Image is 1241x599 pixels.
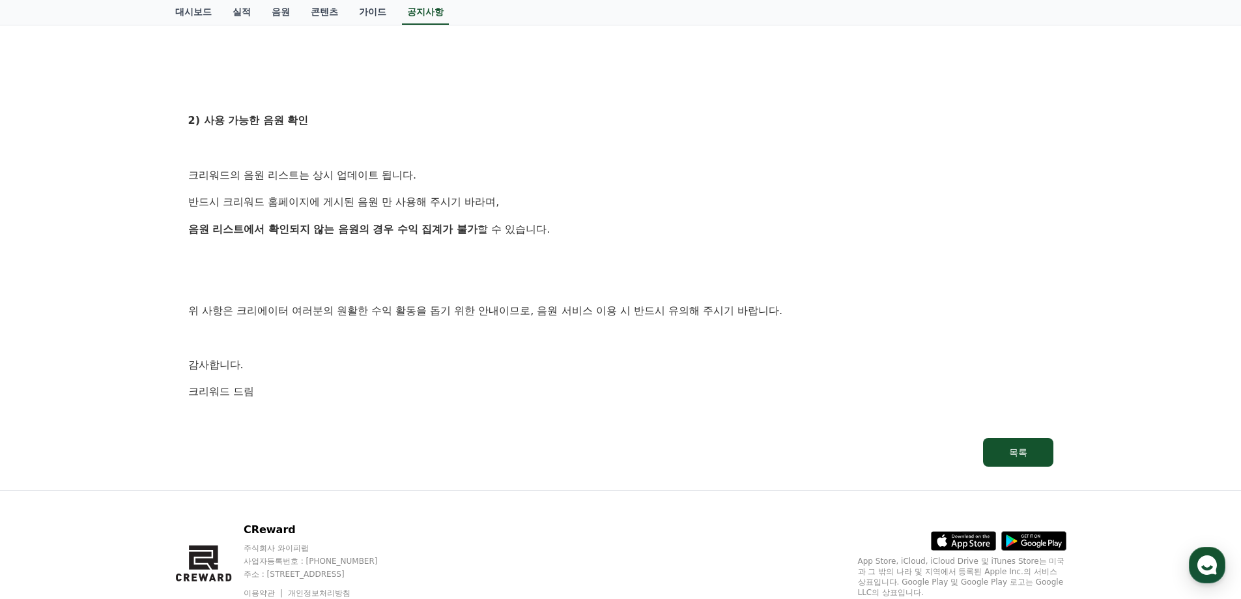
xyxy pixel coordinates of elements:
span: 대화 [119,433,135,444]
p: 사업자등록번호 : [PHONE_NUMBER] [244,556,403,566]
p: 감사합니다. [188,357,1053,373]
a: 대화 [86,413,168,446]
a: 개인정보처리방침 [288,589,350,598]
a: 목록 [188,438,1053,467]
span: 홈 [41,433,49,443]
a: 홈 [4,413,86,446]
a: 설정 [168,413,250,446]
p: 크리워드의 음원 리스트는 상시 업데이트 됩니다. [188,167,1053,184]
p: 크리워드 드림 [188,383,1053,400]
strong: 음원 리스트에서 확인되지 않는 음원의 경우 수익 집계가 불가 [188,223,478,235]
p: CReward [244,522,403,538]
p: 위 사항은 크리에이터 여러분의 원활한 수익 활동을 돕기 위한 안내이므로, 음원 서비스 이용 시 반드시 유의해 주시기 바랍니다. [188,302,1053,319]
div: 목록 [1009,446,1027,459]
span: 설정 [201,433,217,443]
button: 목록 [983,438,1053,467]
p: 할 수 있습니다. [188,221,1053,238]
a: 이용약관 [244,589,285,598]
strong: 2) 사용 가능한 음원 확인 [188,114,309,126]
p: App Store, iCloud, iCloud Drive 및 iTunes Store는 미국과 그 밖의 나라 및 지역에서 등록된 Apple Inc.의 서비스 상표입니다. Goo... [858,556,1066,598]
p: 주식회사 와이피랩 [244,543,403,553]
p: 반드시 크리워드 홈페이지에 게시된 음원 만 사용해 주시기 바라며, [188,194,1053,211]
p: 주소 : [STREET_ADDRESS] [244,569,403,579]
